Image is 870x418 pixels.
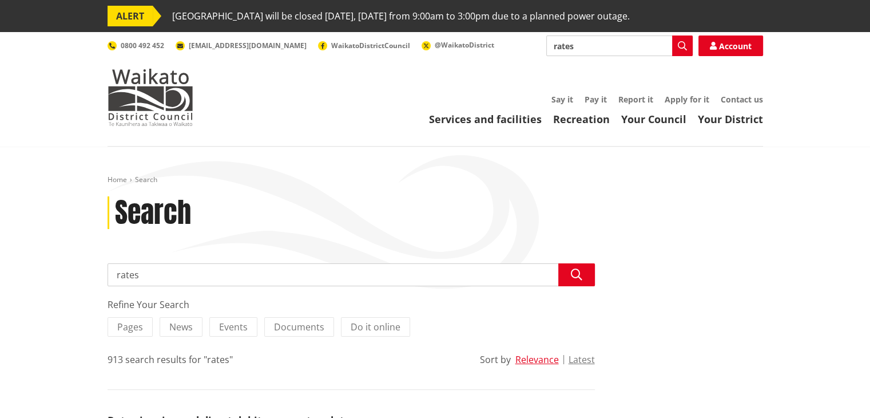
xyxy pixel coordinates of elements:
[108,353,233,366] div: 913 search results for "rates"
[318,41,410,50] a: WaikatoDistrictCouncil
[135,175,157,184] span: Search
[108,69,193,126] img: Waikato District Council - Te Kaunihera aa Takiwaa o Waikato
[108,175,763,185] nav: breadcrumb
[115,196,191,230] h1: Search
[108,175,127,184] a: Home
[721,94,763,105] a: Contact us
[817,370,859,411] iframe: Messenger Launcher
[169,321,193,333] span: News
[189,41,307,50] span: [EMAIL_ADDRESS][DOMAIN_NAME]
[108,41,164,50] a: 0800 492 452
[569,354,595,365] button: Latest
[422,40,494,50] a: @WaikatoDistrict
[117,321,143,333] span: Pages
[621,112,686,126] a: Your Council
[618,94,653,105] a: Report it
[429,112,542,126] a: Services and facilities
[108,298,595,311] div: Refine Your Search
[331,41,410,50] span: WaikatoDistrictCouncil
[698,36,763,56] a: Account
[480,353,511,366] div: Sort by
[176,41,307,50] a: [EMAIL_ADDRESS][DOMAIN_NAME]
[585,94,607,105] a: Pay it
[108,6,153,26] span: ALERT
[435,40,494,50] span: @WaikatoDistrict
[551,94,573,105] a: Say it
[698,112,763,126] a: Your District
[351,321,400,333] span: Do it online
[172,6,630,26] span: [GEOGRAPHIC_DATA] will be closed [DATE], [DATE] from 9:00am to 3:00pm due to a planned power outage.
[665,94,709,105] a: Apply for it
[219,321,248,333] span: Events
[515,354,559,365] button: Relevance
[121,41,164,50] span: 0800 492 452
[553,112,610,126] a: Recreation
[274,321,324,333] span: Documents
[108,263,595,286] input: Search input
[546,36,693,56] input: Search input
